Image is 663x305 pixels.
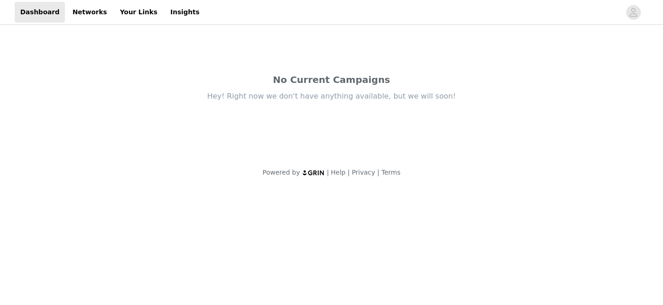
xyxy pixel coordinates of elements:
span: Powered by [262,169,300,176]
a: Dashboard [15,2,65,23]
a: Insights [165,2,205,23]
a: Your Links [114,2,163,23]
div: Hey! Right now we don't have anything available, but we will soon! [138,91,525,101]
span: | [348,169,350,176]
span: | [327,169,329,176]
span: | [377,169,379,176]
img: logo [302,170,325,176]
a: Privacy [352,169,375,176]
a: Networks [67,2,112,23]
a: Help [331,169,346,176]
a: Terms [381,169,400,176]
div: avatar [629,5,638,20]
div: No Current Campaigns [138,73,525,87]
